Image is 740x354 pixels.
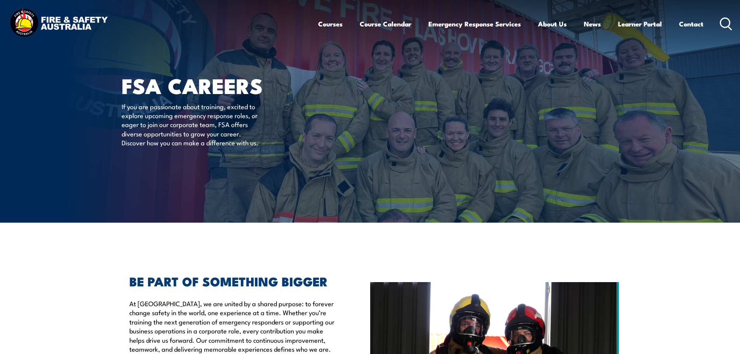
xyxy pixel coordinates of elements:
[679,14,703,34] a: Contact
[618,14,662,34] a: Learner Portal
[360,14,411,34] a: Course Calendar
[584,14,601,34] a: News
[122,76,313,94] h1: FSA Careers
[428,14,521,34] a: Emergency Response Services
[318,14,343,34] a: Courses
[129,276,334,286] h2: BE PART OF SOMETHING BIGGER
[538,14,567,34] a: About Us
[122,102,263,147] p: If you are passionate about training, excited to explore upcoming emergency response roles, or ea...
